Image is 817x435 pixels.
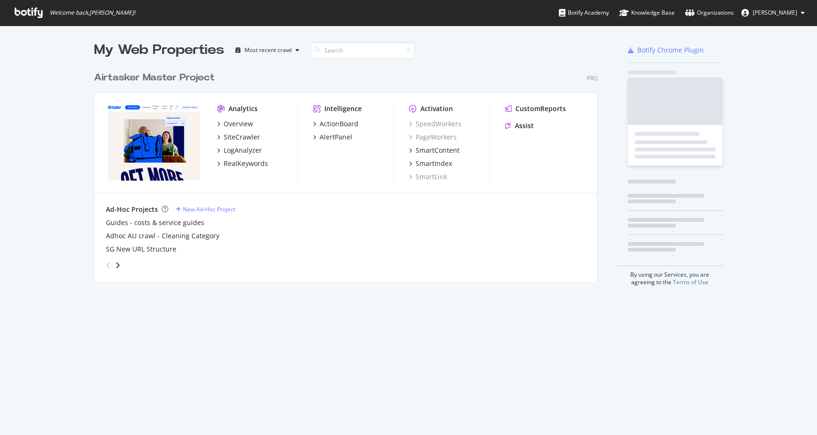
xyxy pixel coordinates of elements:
[409,159,452,168] a: SmartIndex
[320,119,358,129] div: ActionBoard
[320,132,352,142] div: AlertPanel
[505,104,566,113] a: CustomReports
[224,159,268,168] div: RealKeywords
[217,159,268,168] a: RealKeywords
[106,231,219,241] a: Adhoc AU crawl - Cleaning Category
[734,5,812,20] button: [PERSON_NAME]
[673,278,708,286] a: Terms of Use
[217,146,262,155] a: LogAnalyzer
[505,121,534,130] a: Assist
[94,71,218,85] a: Airtasker Master Project
[409,146,460,155] a: SmartContent
[753,9,797,17] span: Regan McGregor
[685,8,734,17] div: Organizations
[515,121,534,130] div: Assist
[244,47,292,53] div: Most recent crawl
[228,104,258,113] div: Analytics
[94,71,215,85] div: Airtasker Master Project
[224,119,253,129] div: Overview
[217,119,253,129] a: Overview
[106,218,204,227] a: Guides - costs & service guides
[587,74,598,82] div: Pro
[94,60,605,282] div: grid
[176,205,235,213] a: New Ad-Hoc Project
[420,104,453,113] div: Activation
[313,119,358,129] a: ActionBoard
[637,45,704,55] div: Botify Chrome Plugin
[619,8,675,17] div: Knowledge Base
[50,9,135,17] span: Welcome back, [PERSON_NAME] !
[224,146,262,155] div: LogAnalyzer
[232,43,303,58] button: Most recent crawl
[102,258,114,273] div: angle-left
[217,132,260,142] a: SiteCrawler
[409,172,447,182] a: SmartLink
[106,244,176,254] a: SG New URL Structure
[114,261,121,270] div: angle-right
[409,119,461,129] a: SpeedWorkers
[224,132,260,142] div: SiteCrawler
[409,132,457,142] a: PageWorkers
[324,104,362,113] div: Intelligence
[416,159,452,168] div: SmartIndex
[313,132,352,142] a: AlertPanel
[416,146,460,155] div: SmartContent
[515,104,566,113] div: CustomReports
[311,42,415,59] input: Search
[106,104,202,181] img: www.airtasker.com
[616,266,723,286] div: By using our Services, you are agreeing to the
[559,8,609,17] div: Botify Academy
[94,41,224,60] div: My Web Properties
[183,205,235,213] div: New Ad-Hoc Project
[106,205,158,214] div: Ad-Hoc Projects
[628,45,704,55] a: Botify Chrome Plugin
